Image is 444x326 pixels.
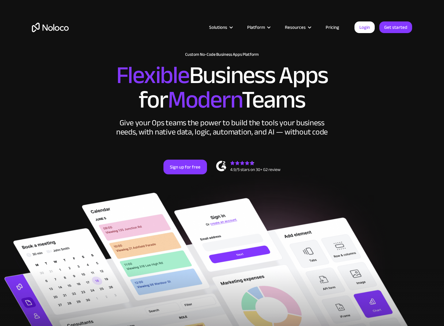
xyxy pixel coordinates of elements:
div: Resources [285,23,306,31]
div: Solutions [201,23,239,31]
span: Modern [168,77,242,123]
a: Login [354,21,375,33]
div: Platform [239,23,277,31]
h2: Business Apps for Teams [32,63,412,112]
div: Solutions [209,23,227,31]
div: Resources [277,23,318,31]
a: home [32,23,69,32]
a: Pricing [318,23,347,31]
span: Flexible [116,52,189,98]
a: Sign up for free [163,160,207,174]
div: Platform [247,23,265,31]
div: Give your Ops teams the power to build the tools your business needs, with native data, logic, au... [115,118,329,137]
a: Get started [379,21,412,33]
